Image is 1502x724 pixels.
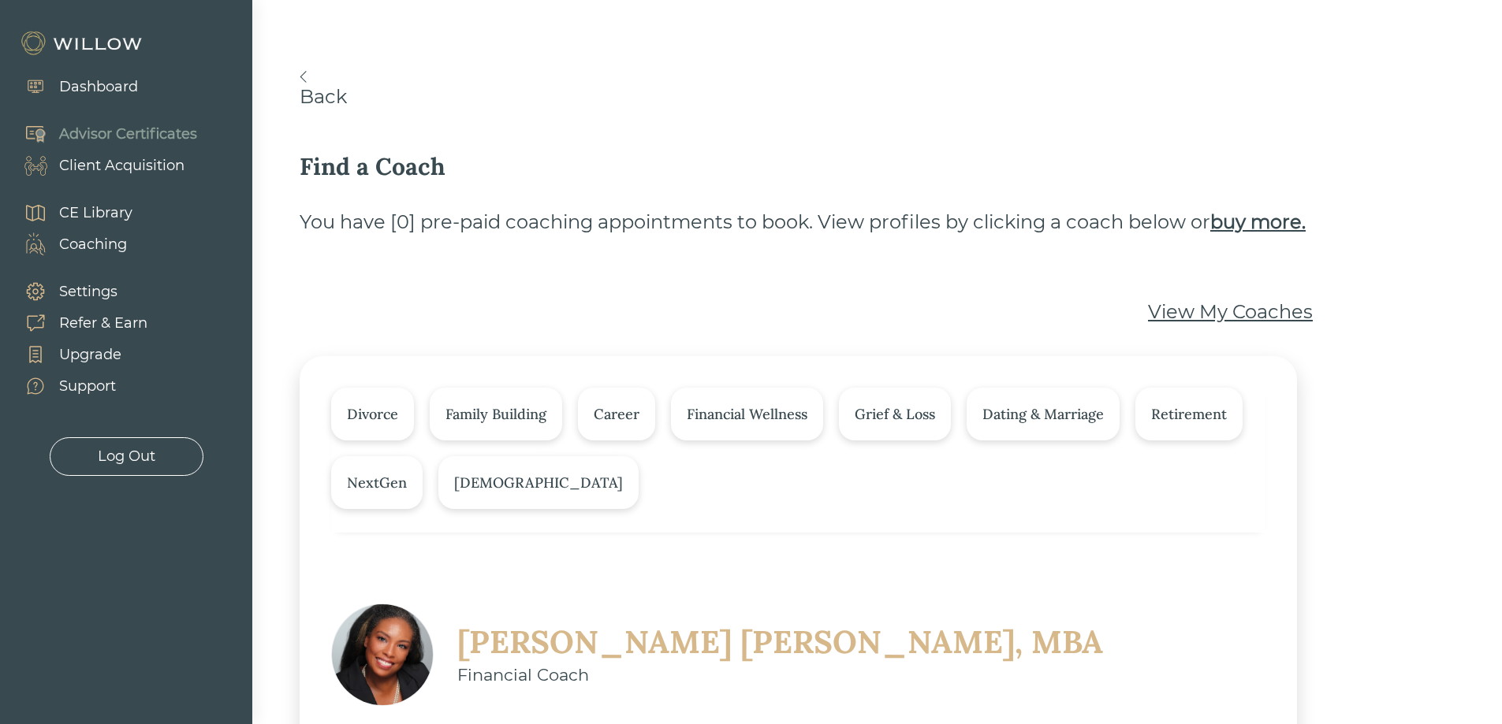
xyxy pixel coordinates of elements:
div: Support [59,376,116,397]
div: You have [ 0 ] pre-paid coaching appointments to book. View profiles by clicking a coach below or [300,208,1360,236]
a: Back [300,71,1360,108]
div: [PERSON_NAME] [PERSON_NAME], MBA [457,622,1103,663]
div: Advisor Certificates [59,124,197,145]
div: Refer & Earn [59,313,147,334]
b: buy more. [1210,210,1306,233]
a: Upgrade [8,339,147,370]
div: Retirement [1151,403,1227,425]
div: [DEMOGRAPHIC_DATA] [454,472,623,493]
div: Upgrade [59,344,121,366]
div: Financial Coach [457,663,1103,688]
a: CE Library [8,197,132,228]
div: Log Out [98,446,155,467]
div: Settings [59,281,117,303]
div: Career [594,403,639,425]
div: Client Acquisition [59,155,184,176]
div: Grief & Loss [855,403,935,425]
img: < [300,71,307,83]
a: Dashboard [8,71,138,102]
a: View My Coaches [1148,298,1313,326]
div: CE Library [59,202,132,224]
div: NextGen [347,472,407,493]
div: Coaching [59,234,127,255]
a: Advisor Certificates [8,118,197,150]
div: Dating & Marriage [982,403,1104,425]
img: Willow [20,31,146,56]
a: Refer & Earn [8,307,147,339]
div: Find a Coach [300,149,1360,184]
a: Coaching [8,228,132,260]
a: Client Acquisition [8,150,197,181]
div: Dashboard [59,76,138,98]
div: Family Building [445,403,546,425]
a: Settings [8,276,147,307]
div: Divorce [347,403,398,425]
div: Financial Wellness [687,403,807,425]
a: [PERSON_NAME] [PERSON_NAME], MBAFinancial Coach [331,603,1103,706]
